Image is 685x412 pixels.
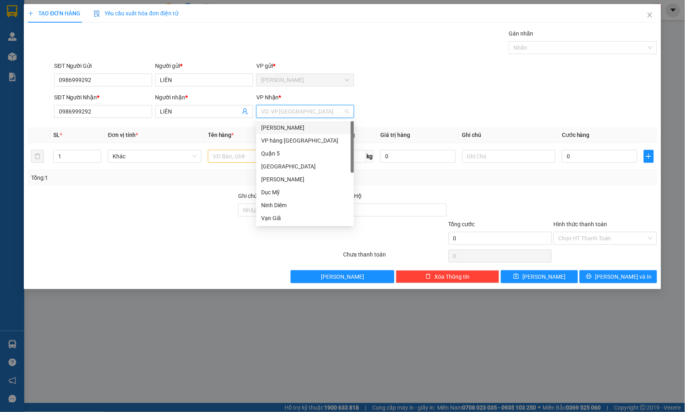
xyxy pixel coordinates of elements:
[54,61,152,70] div: SĐT Người Gửi
[321,272,364,281] span: [PERSON_NAME]
[54,93,152,102] div: SĐT Người Nhận
[553,221,607,227] label: Hình thức thanh toán
[208,132,234,138] span: Tên hàng
[380,150,455,163] input: 0
[256,94,279,101] span: VP Nhận
[261,201,349,210] div: Ninh Diêm
[28,10,80,17] span: TẠO ĐƠN HÀNG
[113,150,196,162] span: Khác
[155,93,253,102] div: Người nhận
[208,150,301,163] input: VD: Bàn, Ghế
[595,272,651,281] span: [PERSON_NAME] và In
[291,270,394,283] button: [PERSON_NAME]
[256,160,354,173] div: Ninh Hòa
[108,132,138,138] span: Đơn vị tính
[242,108,248,115] span: user-add
[396,270,499,283] button: deleteXóa Thông tin
[639,4,661,27] button: Close
[448,221,475,227] span: Tổng cước
[586,273,592,280] span: printer
[155,61,253,70] div: Người gửi
[342,250,447,264] div: Chưa thanh toán
[580,270,657,283] button: printer[PERSON_NAME] và In
[31,150,44,163] button: delete
[256,186,354,199] div: Dục Mỹ
[256,134,354,147] div: VP hàng Nha Trang
[238,193,283,199] label: Ghi chú đơn hàng
[644,153,654,160] span: plus
[261,74,349,86] span: Cam Đức
[459,127,559,143] th: Ghi chú
[261,162,349,171] div: [GEOGRAPHIC_DATA]
[261,188,349,197] div: Dục Mỹ
[94,11,100,17] img: icon
[256,147,354,160] div: Quận 5
[94,10,179,17] span: Yêu cầu xuất hóa đơn điện tử
[647,12,653,18] span: close
[644,150,654,163] button: plus
[462,150,555,163] input: Ghi Chú
[53,132,60,138] span: SL
[256,199,354,212] div: Ninh Diêm
[256,61,354,70] div: VP gửi
[261,149,349,158] div: Quận 5
[380,132,410,138] span: Giá trị hàng
[522,272,566,281] span: [PERSON_NAME]
[513,273,519,280] span: save
[238,204,341,217] input: Ghi chú đơn hàng
[256,121,354,134] div: Phạm Ngũ Lão
[256,173,354,186] div: Diên Khánh
[501,270,578,283] button: save[PERSON_NAME]
[425,273,431,280] span: delete
[562,132,590,138] span: Cước hàng
[28,11,34,16] span: plus
[261,136,349,145] div: VP hàng [GEOGRAPHIC_DATA]
[261,123,349,132] div: [PERSON_NAME]
[366,150,374,163] span: kg
[31,173,264,182] div: Tổng: 1
[256,212,354,225] div: Vạn Giã
[434,272,469,281] span: Xóa Thông tin
[261,214,349,223] div: Vạn Giã
[509,30,533,37] label: Gán nhãn
[261,175,349,184] div: [PERSON_NAME]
